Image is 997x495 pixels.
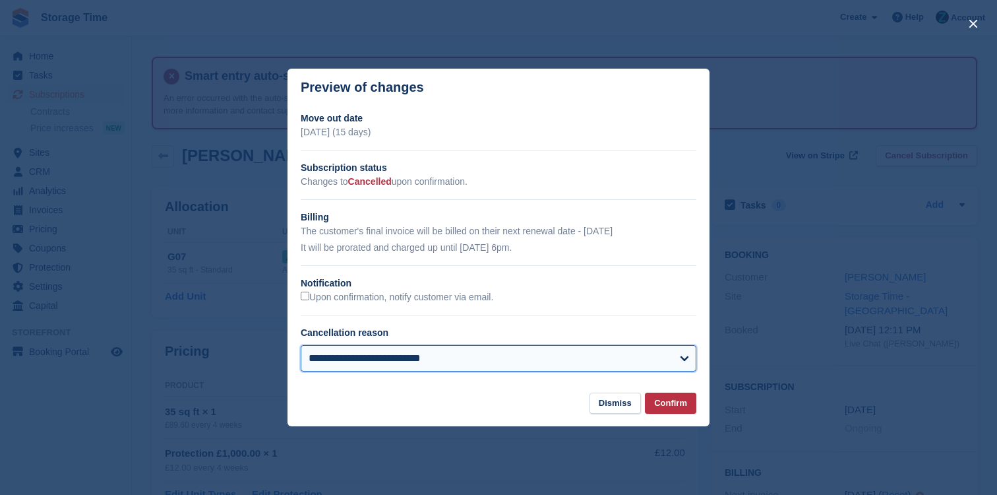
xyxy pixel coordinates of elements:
[301,224,696,238] p: The customer's final invoice will be billed on their next renewal date - [DATE]
[301,277,696,290] h2: Notification
[301,161,696,175] h2: Subscription status
[963,13,984,34] button: close
[301,175,696,189] p: Changes to upon confirmation.
[301,80,424,95] p: Preview of changes
[645,393,696,414] button: Confirm
[301,327,388,338] label: Cancellation reason
[589,393,641,414] button: Dismiss
[348,176,392,187] span: Cancelled
[301,125,696,139] p: [DATE] (15 days)
[301,112,696,125] h2: Move out date
[301,211,696,224] h2: Billing
[301,292,493,304] label: Upon confirmation, notify customer via email.
[301,292,309,300] input: Upon confirmation, notify customer via email.
[301,241,696,255] p: It will be prorated and charged up until [DATE] 6pm.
